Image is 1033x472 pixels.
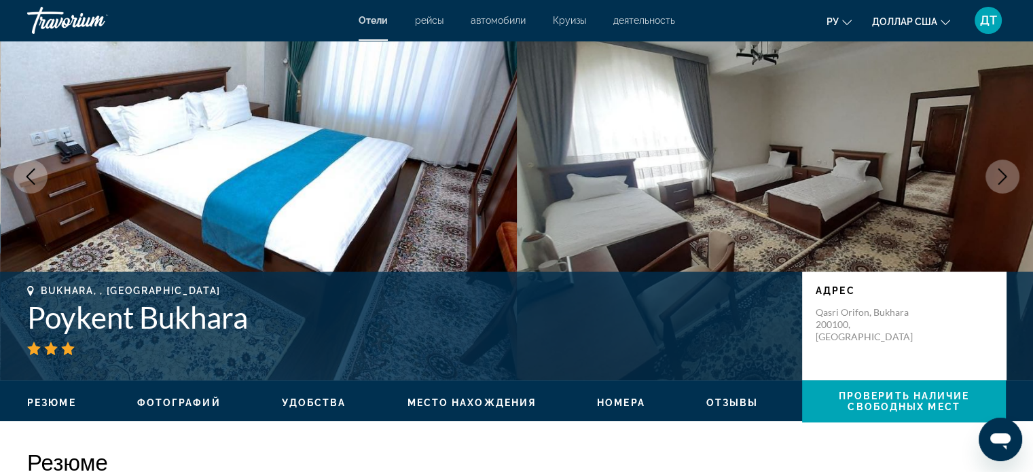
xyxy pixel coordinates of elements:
[41,285,221,296] span: Bukhara, , [GEOGRAPHIC_DATA]
[985,160,1019,194] button: Next image
[971,6,1006,35] button: Меню пользователя
[407,397,536,408] span: Место нахождения
[980,13,997,27] font: ДТ
[471,15,526,26] a: автомобили
[597,397,645,408] span: Номера
[137,397,221,409] button: Фотографий
[27,299,789,335] h1: Poykent Bukhara
[816,306,924,343] p: Qasri Orifon, Bukhara 200100, [GEOGRAPHIC_DATA]
[359,15,388,26] a: Отели
[979,418,1022,461] iframe: Кнопка запуска окна обмена сообщениями
[14,160,48,194] button: Previous image
[827,16,839,27] font: ру
[816,285,992,296] p: адрес
[802,380,1006,422] button: Проверить наличие свободных мест
[827,12,852,31] button: Изменить язык
[706,397,759,408] span: Отзывы
[407,397,536,409] button: Место нахождения
[553,15,586,26] a: Круизы
[282,397,346,408] span: Удобства
[282,397,346,409] button: Удобства
[27,397,76,408] span: Резюме
[872,16,937,27] font: доллар США
[613,15,675,26] a: деятельность
[839,391,970,412] span: Проверить наличие свободных мест
[27,3,163,38] a: Травориум
[872,12,950,31] button: Изменить валюту
[27,397,76,409] button: Резюме
[597,397,645,409] button: Номера
[137,397,221,408] span: Фотографий
[415,15,443,26] a: рейсы
[706,397,759,409] button: Отзывы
